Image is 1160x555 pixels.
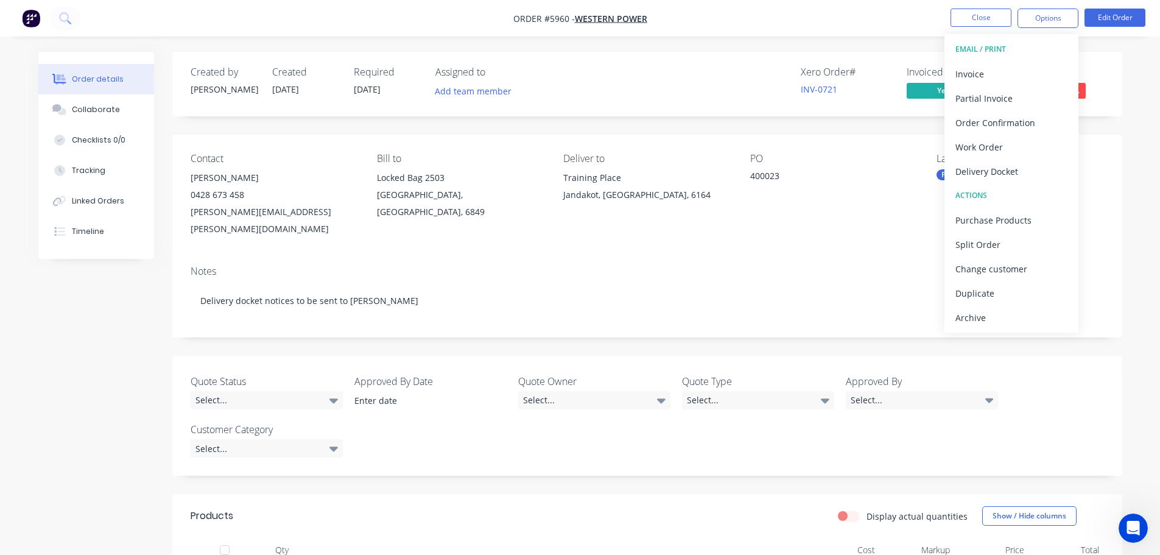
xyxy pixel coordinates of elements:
[955,309,1067,327] div: Archive
[191,203,357,238] div: [PERSON_NAME][EMAIL_ADDRESS][PERSON_NAME][DOMAIN_NAME]
[750,153,917,164] div: PO
[72,135,125,146] div: Checklists 0/0
[191,66,258,78] div: Created by
[801,66,892,78] div: Xero Order #
[955,41,1067,57] div: EMAIL / PRINT
[955,163,1067,180] div: Delivery Docket
[982,506,1077,526] button: Show / Hide columns
[944,281,1078,305] button: Duplicate
[377,169,544,186] div: Locked Bag 2503
[563,153,730,164] div: Deliver to
[1018,9,1078,28] button: Options
[191,439,343,458] div: Select...
[944,62,1078,86] button: Invoice
[944,135,1078,159] button: Work Order
[38,94,154,125] button: Collaborate
[72,104,120,115] div: Collaborate
[435,83,518,99] button: Add team member
[191,282,1104,319] div: Delivery docket notices to be sent to [PERSON_NAME]
[955,211,1067,229] div: Purchase Products
[866,510,968,523] label: Display actual quantities
[428,83,518,99] button: Add team member
[191,83,258,96] div: [PERSON_NAME]
[944,305,1078,330] button: Archive
[801,83,837,95] a: INV-0721
[951,9,1011,27] button: Close
[72,226,104,237] div: Timeline
[944,86,1078,110] button: Partial Invoice
[575,13,647,24] a: Western Power
[1084,9,1145,27] button: Edit Order
[955,114,1067,132] div: Order Confirmation
[435,66,557,78] div: Assigned to
[955,188,1067,203] div: ACTIONS
[955,90,1067,107] div: Partial Invoice
[955,236,1067,253] div: Split Order
[682,391,834,409] div: Select...
[191,266,1104,277] div: Notes
[907,66,998,78] div: Invoiced
[846,374,998,389] label: Approved By
[955,138,1067,156] div: Work Order
[38,64,154,94] button: Order details
[272,66,339,78] div: Created
[563,169,730,186] div: Training Place
[191,374,343,389] label: Quote Status
[354,374,507,389] label: Approved By Date
[944,110,1078,135] button: Order Confirmation
[944,208,1078,232] button: Purchase Products
[191,509,233,523] div: Products
[944,159,1078,183] button: Delivery Docket
[1119,514,1148,543] iframe: Intercom live chat
[518,374,670,389] label: Quote Owner
[944,256,1078,281] button: Change customer
[346,392,497,410] input: Enter date
[955,65,1067,83] div: Invoice
[518,391,670,409] div: Select...
[377,153,544,164] div: Bill to
[750,169,902,186] div: 400023
[846,391,998,409] div: Select...
[354,66,421,78] div: Required
[191,391,343,409] div: Select...
[38,125,154,155] button: Checklists 0/0
[191,169,357,186] div: [PERSON_NAME]
[191,153,357,164] div: Contact
[513,13,575,24] span: Order #5960 -
[377,186,544,221] div: [GEOGRAPHIC_DATA], [GEOGRAPHIC_DATA], 6849
[22,9,40,27] img: Factory
[38,155,154,186] button: Tracking
[72,165,105,176] div: Tracking
[191,169,357,238] div: [PERSON_NAME]0428 673 458[PERSON_NAME][EMAIL_ADDRESS][PERSON_NAME][DOMAIN_NAME]
[944,37,1078,62] button: EMAIL / PRINT
[38,186,154,216] button: Linked Orders
[377,169,544,221] div: Locked Bag 2503[GEOGRAPHIC_DATA], [GEOGRAPHIC_DATA], 6849
[191,186,357,203] div: 0428 673 458
[955,285,1067,302] div: Duplicate
[272,83,299,95] span: [DATE]
[563,169,730,208] div: Training PlaceJandakot, [GEOGRAPHIC_DATA], 6164
[944,232,1078,256] button: Split Order
[72,196,124,207] div: Linked Orders
[907,83,980,98] span: Yes
[944,183,1078,208] button: ACTIONS
[38,216,154,247] button: Timeline
[191,422,343,437] label: Customer Category
[563,186,730,203] div: Jandakot, [GEOGRAPHIC_DATA], 6164
[937,169,978,180] div: P/N 0324
[937,153,1103,164] div: Labels
[955,260,1067,278] div: Change customer
[682,374,834,389] label: Quote Type
[354,83,381,95] span: [DATE]
[72,74,124,85] div: Order details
